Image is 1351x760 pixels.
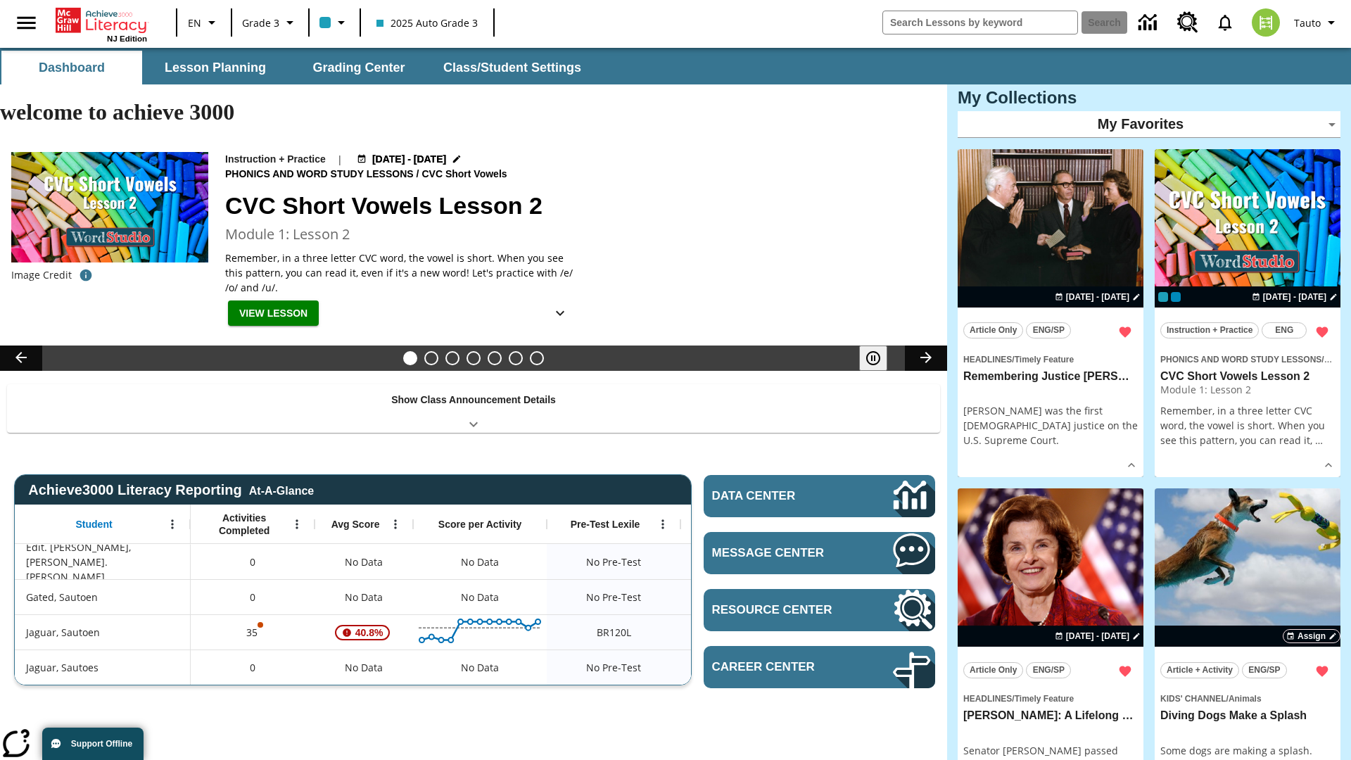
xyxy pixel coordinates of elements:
div: At-A-Glance [249,482,314,498]
input: search field [883,11,1077,34]
button: Show Details [546,300,574,327]
button: Remove from Favorites [1309,319,1335,345]
p: 35 [245,625,260,640]
span: EN [188,15,201,30]
span: Beginning reader 120 Lexile, Jaguar, Sautoen [597,625,631,640]
a: Data Center [704,475,935,517]
p: Remember, in a three letter CVC word, the vowel is short. When you see this pattern, you can read... [225,251,577,295]
span: Message Center [712,546,851,560]
div: 90 Lexile, At or above expected, Jaguar, Sautoen [680,614,814,650]
button: Assign Choose Dates [1283,629,1340,643]
div: [PERSON_NAME] was the first [DEMOGRAPHIC_DATA] justice on the U.S. Supreme Court. [963,403,1138,448]
div: My Favorites [958,111,1340,138]
span: Animals [1229,694,1262,704]
div: No Data, Edit. Marianna, Sauto. Marianna [680,544,814,579]
button: Lesson carousel, Next [905,346,947,371]
button: Pause [859,346,887,371]
div: 0, Jaguar, Sautoes [191,650,315,685]
span: / [1321,352,1331,365]
span: Score per Activity [438,518,522,531]
span: No Pre-Test, Edit. Marianna, Sauto. Marianna [586,555,641,569]
div: No Data, Gated, Sautoen [680,579,814,614]
button: Image credit: TOXIC CAT/Shutterstock [72,262,100,288]
div: No Data, Jaguar, Sautoes [315,650,413,685]
h3: Module 1: Lesson 2 [225,224,930,245]
span: ENG [1275,323,1293,338]
span: NJ Edition [107,34,147,43]
button: Open Menu [162,514,183,535]
button: Profile/Settings [1288,10,1345,35]
span: Headlines [963,355,1012,365]
span: Career Center [712,660,851,674]
span: 0 [250,590,255,604]
span: ENG/SP [1033,663,1065,678]
span: Data Center [712,489,845,503]
span: 40.8% [350,620,389,645]
button: Article Only [963,662,1023,678]
button: ENG/SP [1026,322,1071,338]
button: Article + Activity [1160,662,1239,678]
span: Headlines [963,694,1012,704]
img: CVC Short Vowels Lesson 2. [11,152,208,263]
span: Tauto [1294,15,1321,30]
span: ENG/SP [1033,323,1065,338]
button: Lesson Planning [145,51,286,84]
span: 0 [250,660,255,675]
span: Instruction + Practice [1167,323,1252,338]
span: Activities Completed [198,512,291,537]
h3: My Collections [958,88,1340,108]
button: Remove from Favorites [1309,659,1335,684]
button: Show Details [1318,455,1339,476]
div: No Data, Jaguar, Sautoes [454,654,506,682]
button: Select a new avatar [1243,4,1288,41]
a: Data Center [1130,4,1169,42]
div: 0, Edit. Marianna, Sauto. Marianna [191,544,315,579]
button: Show Details [1121,455,1142,476]
span: No Data [338,583,390,612]
span: / [417,168,419,179]
span: CVC Short Vowels [421,167,509,182]
h3: CVC Short Vowels Lesson 2 [1160,369,1335,384]
span: … [1315,433,1323,447]
button: Class color is light blue. Change class color [314,10,355,35]
span: Article Only [970,663,1017,678]
button: Instruction + Practice [1160,322,1259,338]
button: ENG/SP [1026,662,1071,678]
button: Class/Student Settings [432,51,592,84]
span: Support Offline [71,739,132,749]
div: No Data, Gated, Sautoen [454,583,506,612]
img: avatar image [1252,8,1280,37]
div: 35, One or more Activity scores may be invalid., Jaguar, Sautoen [191,614,315,650]
a: Message Center [704,532,935,574]
button: Slide 2 Dianne Feinstein: A Lifelong Leader [424,351,438,365]
span: [DATE] - [DATE] [1066,630,1129,642]
span: 2025 Auto Grade 3 [376,15,478,30]
div: Current Class [1158,292,1168,302]
div: Show Class Announcement Details [7,384,940,433]
span: Article + Activity [1167,663,1233,678]
button: Grade: Grade 3, Select a grade [236,10,304,35]
span: 0 [250,555,255,569]
a: Home [56,6,147,34]
span: Pre-Test Lexile [571,518,640,531]
button: Language: EN, Select a language [182,10,227,35]
div: lesson details [958,149,1143,478]
button: Remove from Favorites [1112,319,1138,345]
span: No Pre-Test, Jaguar, Sautoes [586,660,641,675]
span: No Data [338,653,390,682]
button: ENG [1262,322,1307,338]
button: Article Only [963,322,1023,338]
span: / [1012,694,1014,704]
h2: CVC Short Vowels Lesson 2 [225,188,930,224]
h3: Diving Dogs Make a Splash [1160,709,1335,723]
span: No Data [338,547,390,576]
span: Grade 3 [242,15,279,30]
span: / [1012,355,1014,365]
button: Aug 19 - Aug 19 Choose Dates [354,152,465,167]
button: Slide 7 Career Lesson [530,351,544,365]
span: Phonics and Word Study Lessons [1160,355,1321,365]
span: Assign [1298,630,1326,642]
button: Aug 19 - Aug 19 Choose Dates [1052,291,1143,303]
span: Jaguar, Sautoes [26,660,99,675]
